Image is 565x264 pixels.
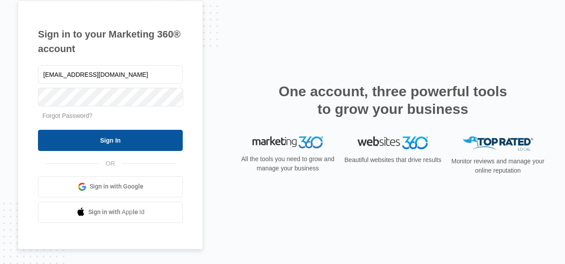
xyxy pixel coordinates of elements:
a: Sign in with Apple Id [38,202,183,223]
p: All the tools you need to grow and manage your business [238,155,337,173]
img: Websites 360 [358,136,428,149]
span: OR [100,159,121,168]
span: Sign in with Google [90,182,143,191]
p: Beautiful websites that drive results [343,155,442,165]
img: Marketing 360 [252,136,323,149]
h1: Sign in to your Marketing 360® account [38,27,183,56]
input: Sign In [38,130,183,151]
a: Forgot Password? [42,112,93,119]
input: Email [38,65,183,84]
img: Top Rated Local [463,136,533,151]
a: Sign in with Google [38,176,183,197]
h2: One account, three powerful tools to grow your business [276,83,510,118]
p: Monitor reviews and manage your online reputation [448,157,547,175]
span: Sign in with Apple Id [88,207,145,217]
